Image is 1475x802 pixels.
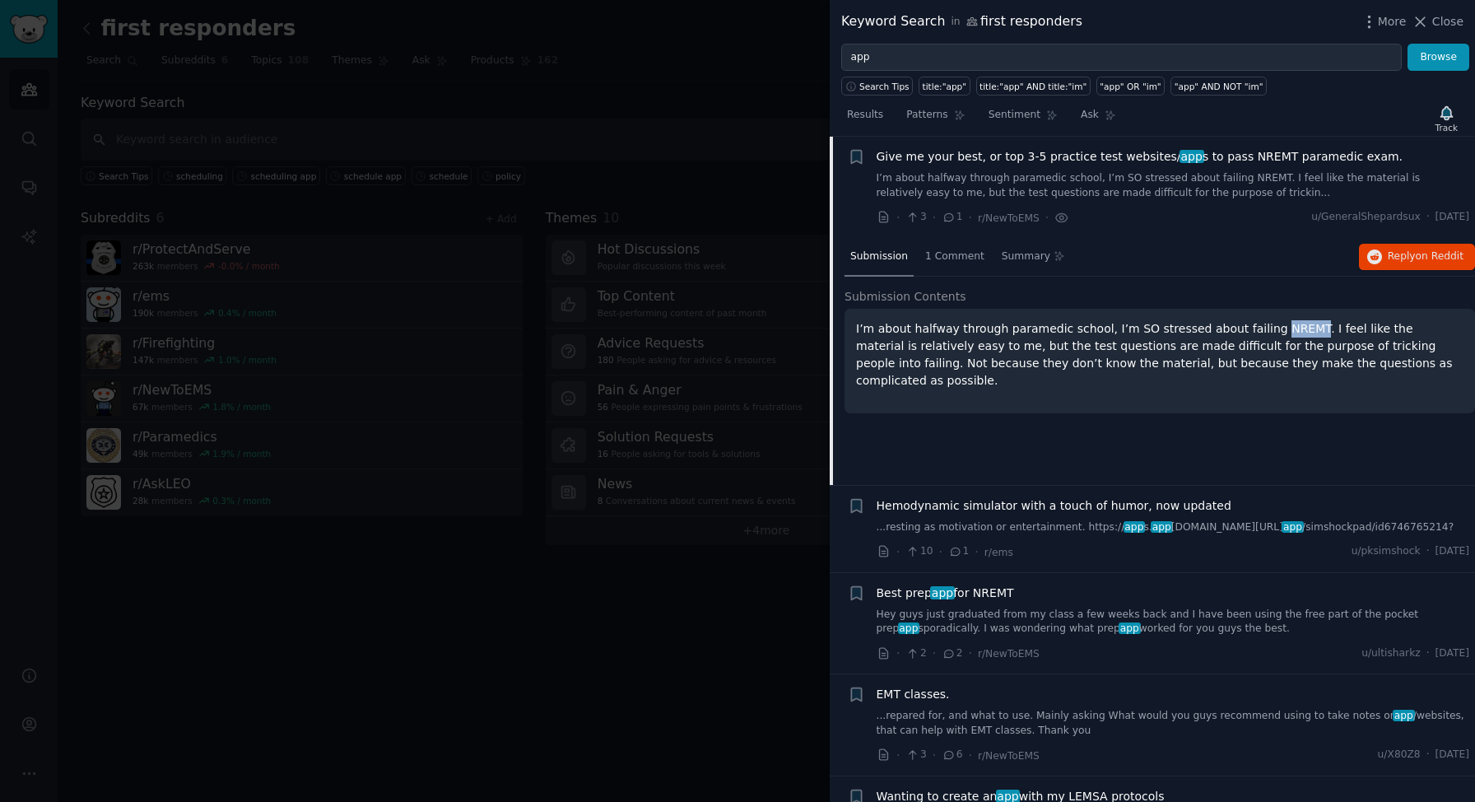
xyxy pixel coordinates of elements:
span: Search Tips [859,81,910,92]
a: "app" AND NOT "im" [1170,77,1267,96]
span: · [933,645,936,662]
span: app [1282,521,1304,533]
span: u/pksimshock [1352,544,1421,559]
span: 3 [905,210,926,225]
span: 10 [905,544,933,559]
span: app [930,586,955,599]
span: Summary [1002,249,1050,264]
span: · [969,747,972,764]
span: Give me your best, or top 3-5 practice test websites/ s to pass NREMT paramedic exam. [877,148,1403,166]
span: Reply [1388,249,1463,264]
span: Sentiment [989,108,1040,123]
span: · [1426,748,1430,762]
span: u/ultisharkz [1361,646,1420,661]
span: Submission [850,249,908,264]
span: Close [1432,13,1463,30]
span: app [1119,622,1141,634]
span: Submission Contents [845,288,966,305]
button: Replyon Reddit [1359,244,1475,270]
a: title:"app" [919,77,970,96]
a: "app" OR "im" [1096,77,1165,96]
span: in [951,15,960,30]
a: Hemodynamic simulator with a touch of humor, now updated [877,497,1231,515]
a: ...resting as motivation or entertainment. https://apps.app[DOMAIN_NAME][URL]app/simshockpad/id67... [877,520,1470,535]
span: · [896,209,900,226]
span: app [1151,521,1173,533]
span: · [975,543,978,561]
a: Ask [1075,102,1122,136]
div: Track [1435,122,1458,133]
a: Results [841,102,889,136]
a: I’m about halfway through paramedic school, I’m SO stressed about failing NREMT. I feel like the ... [877,171,1470,200]
span: · [969,209,972,226]
span: Results [847,108,883,123]
p: I’m about halfway through paramedic school, I’m SO stressed about failing NREMT. I feel like the ... [856,320,1463,389]
div: "app" OR "im" [1100,81,1161,92]
a: EMT classes. [877,686,950,703]
span: · [1426,646,1430,661]
span: app [1393,710,1415,721]
span: 1 Comment [925,249,984,264]
a: Best prepappfor NREMT [877,585,1014,602]
span: r/NewToEMS [978,648,1040,660]
span: 1 [948,544,969,559]
span: · [933,209,936,226]
button: Close [1412,13,1463,30]
span: [DATE] [1435,210,1469,225]
span: [DATE] [1435,544,1469,559]
span: · [1045,209,1049,226]
span: app [898,622,920,634]
span: Ask [1081,108,1099,123]
div: Keyword Search first responders [841,12,1082,32]
span: 6 [942,748,962,762]
span: 2 [942,646,962,661]
div: title:"app" [923,81,967,92]
span: · [1426,544,1430,559]
span: r/ems [984,547,1013,558]
span: on Reddit [1416,250,1463,262]
span: Patterns [906,108,947,123]
button: Track [1430,101,1463,136]
a: Sentiment [983,102,1063,136]
div: title:"app" AND title:"im" [979,81,1086,92]
button: Search Tips [841,77,913,96]
span: 1 [942,210,962,225]
span: · [896,645,900,662]
span: · [939,543,942,561]
span: app [1124,521,1146,533]
span: · [933,747,936,764]
span: · [896,747,900,764]
a: Patterns [900,102,970,136]
span: u/GeneralShepardsux [1311,210,1421,225]
span: [DATE] [1435,748,1469,762]
span: app [1180,150,1204,163]
span: · [969,645,972,662]
a: ...repared for, and what to use. Mainly asking What would you guys recommend using to take notes ... [877,709,1470,738]
a: Hey guys just graduated from my class a few weeks back and I have been using the free part of the... [877,608,1470,636]
span: [DATE] [1435,646,1469,661]
span: · [896,543,900,561]
span: 2 [905,646,926,661]
div: "app" AND NOT "im" [1175,81,1263,92]
span: r/NewToEMS [978,212,1040,224]
span: Best prep for NREMT [877,585,1014,602]
input: Try a keyword related to your business [841,44,1402,72]
a: Give me your best, or top 3-5 practice test websites/apps to pass NREMT paramedic exam. [877,148,1403,166]
span: · [1426,210,1430,225]
span: 3 [905,748,926,762]
button: Browse [1408,44,1469,72]
span: u/X80Z8 [1378,748,1421,762]
span: r/NewToEMS [978,750,1040,762]
a: title:"app" AND title:"im" [976,77,1091,96]
span: More [1378,13,1407,30]
button: More [1361,13,1407,30]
